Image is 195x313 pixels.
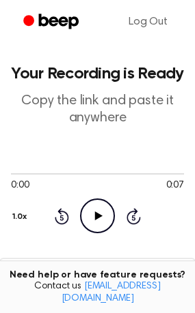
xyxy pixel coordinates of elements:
[11,65,184,82] h1: Your Recording is Ready
[14,9,91,35] a: Beep
[115,5,181,38] a: Log Out
[11,205,31,228] button: 1.0x
[11,93,184,127] p: Copy the link and paste it anywhere
[11,179,29,193] span: 0:00
[62,282,161,303] a: [EMAIL_ADDRESS][DOMAIN_NAME]
[8,281,187,305] span: Contact us
[166,179,184,193] span: 0:07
